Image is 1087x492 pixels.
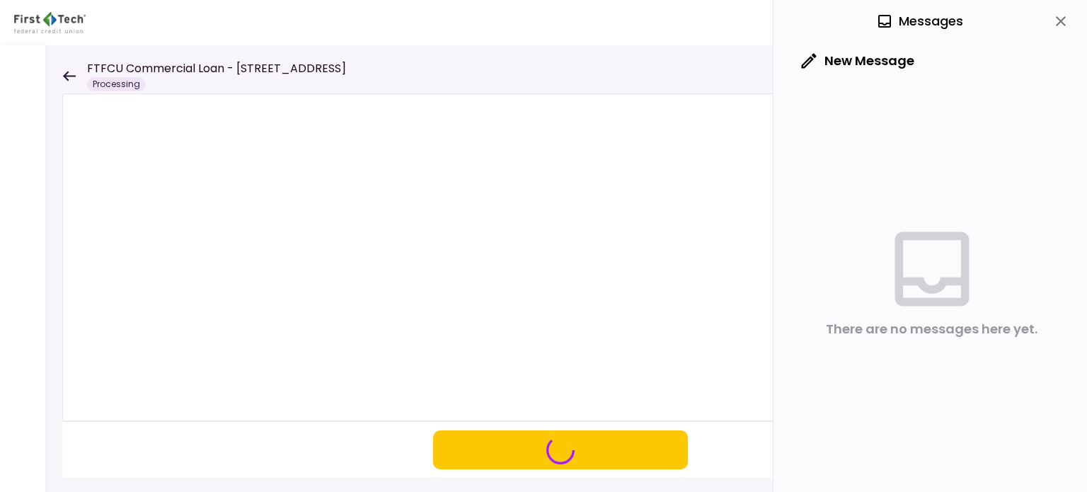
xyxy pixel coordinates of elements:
[790,42,926,79] button: New Message
[14,12,86,33] img: Partner icon
[62,93,1059,421] iframe: Welcome
[826,319,1037,340] div: There are no messages here yet.
[87,60,346,77] h1: FTFCU Commercial Loan - [STREET_ADDRESS]
[87,77,146,91] div: Processing
[1049,9,1073,33] button: close
[876,11,963,32] div: Messages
